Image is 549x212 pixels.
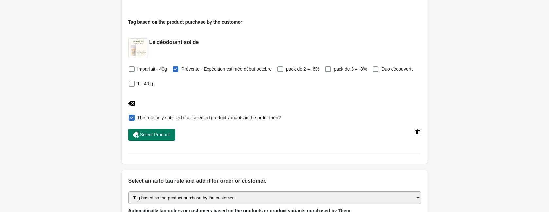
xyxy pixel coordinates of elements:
[181,66,272,72] span: Prévente - Expédition estimée début octobre
[149,38,199,46] h2: Le déodorant solide
[381,66,414,72] span: Duo découverte
[140,132,170,137] span: Select Product
[128,19,242,25] span: Tag based on the product purchase by the customer
[128,129,175,141] button: Select Product
[137,114,281,121] span: The rule only satisfied if all selected product variants in the order then?
[137,66,167,72] span: Imparfait - 40g
[334,66,367,72] span: pack de 3 = -8%
[128,177,421,185] h2: Select an auto tag rule and add it for order or customer.
[137,80,153,87] span: 1 - 40 g
[286,66,320,72] span: pack de 2 = -6%
[129,39,148,58] img: deodorant-imparfait.jpg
